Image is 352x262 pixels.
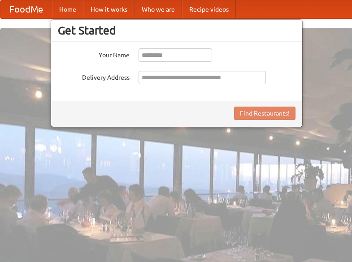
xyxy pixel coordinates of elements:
[52,0,83,18] a: Home
[234,107,296,120] button: Find Restaurants!
[58,24,296,37] h3: Get Started
[58,48,130,60] label: Your Name
[182,0,236,18] a: Recipe videos
[135,0,182,18] a: Who we are
[58,71,130,82] label: Delivery Address
[0,0,52,18] a: FoodMe
[83,0,135,18] a: How it works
